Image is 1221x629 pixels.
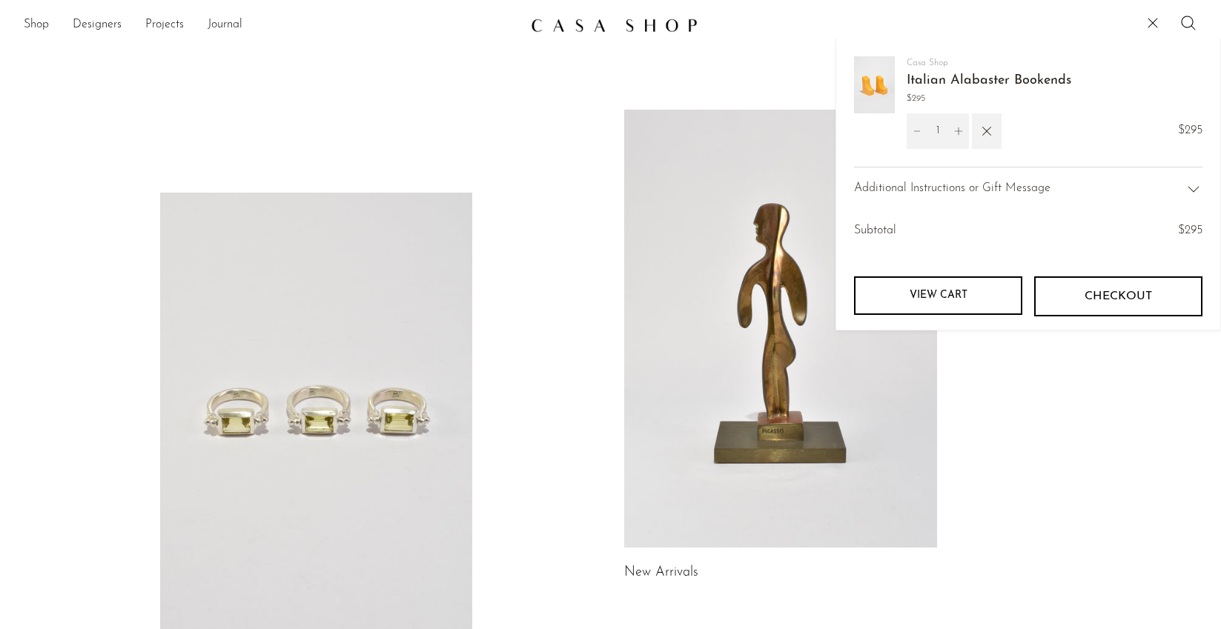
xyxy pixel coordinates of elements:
[854,276,1022,315] a: View cart
[907,74,1071,87] a: Italian Alabaster Bookends
[907,92,1071,106] span: $295
[854,179,1050,199] span: Additional Instructions or Gift Message
[1178,122,1202,141] span: $295
[208,16,242,35] a: Journal
[1034,276,1202,316] button: Checkout
[24,13,519,38] ul: NEW HEADER MENU
[145,16,184,35] a: Projects
[854,167,1202,210] div: Additional Instructions or Gift Message
[948,113,969,149] button: Increment
[24,16,49,35] a: Shop
[854,222,896,241] span: Subtotal
[1178,224,1202,236] span: $295
[624,566,698,579] a: New Arrivals
[927,113,948,149] input: Quantity
[907,113,927,149] button: Decrement
[1085,290,1152,304] span: Checkout
[854,56,895,113] img: Italian Alabaster Bookends
[907,59,948,67] a: Casa Shop
[73,16,122,35] a: Designers
[24,13,519,38] nav: Desktop navigation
